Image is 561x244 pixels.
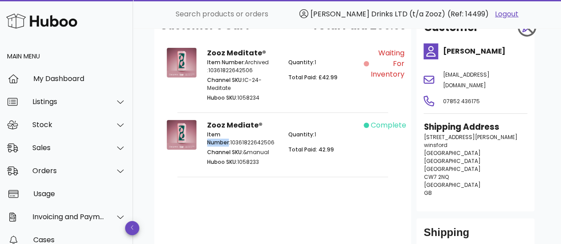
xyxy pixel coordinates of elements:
[207,148,277,156] p: &manual
[207,58,245,66] span: Item Number:
[424,181,480,189] span: [GEOGRAPHIC_DATA]
[424,173,448,181] span: CW7 2NQ
[32,143,105,152] div: Sales
[495,9,518,19] a: Logout
[288,131,358,139] p: 1
[447,9,489,19] span: (Ref: 14499)
[424,149,480,157] span: [GEOGRAPHIC_DATA]
[32,167,105,175] div: Orders
[33,74,126,83] div: My Dashboard
[32,120,105,129] div: Stock
[33,236,126,244] div: Cases
[424,157,480,165] span: [GEOGRAPHIC_DATA]
[207,76,277,92] p: IC-24-Meditate
[288,58,314,66] span: Quantity:
[288,74,337,81] span: Total Paid: £42.99
[207,94,237,101] span: Huboo SKU:
[443,97,479,105] span: 07852 436175
[207,131,230,146] span: Item Number:
[32,213,105,221] div: Invoicing and Payments
[288,58,358,66] p: 1
[207,58,277,74] p: Archived :10361822642506
[207,131,277,147] p: 10361822642506
[32,97,105,106] div: Listings
[207,120,263,130] strong: Zooz Mediate®
[207,94,277,102] p: 1058234
[207,48,266,58] strong: Zooz Meditate®
[33,190,126,198] div: Usage
[424,141,447,149] span: winsford
[424,165,480,173] span: [GEOGRAPHIC_DATA]
[207,158,237,166] span: Huboo SKU:
[424,189,432,197] span: GB
[371,120,406,131] span: complete
[207,76,243,84] span: Channel SKU:
[167,120,196,150] img: Product Image
[424,121,527,133] h3: Shipping Address
[6,12,77,31] img: Huboo Logo
[167,48,196,77] img: Product Image
[288,146,334,153] span: Total Paid: 42.99
[371,48,404,80] span: Waiting for Inventory
[207,158,277,166] p: 1058233
[288,131,314,138] span: Quantity:
[207,148,243,156] span: Channel SKU:
[443,71,489,89] span: [EMAIL_ADDRESS][DOMAIN_NAME]
[424,133,517,141] span: [STREET_ADDRESS][PERSON_NAME]
[443,46,527,57] h4: [PERSON_NAME]
[310,9,445,19] span: [PERSON_NAME] Drinks LTD (t/a Zooz)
